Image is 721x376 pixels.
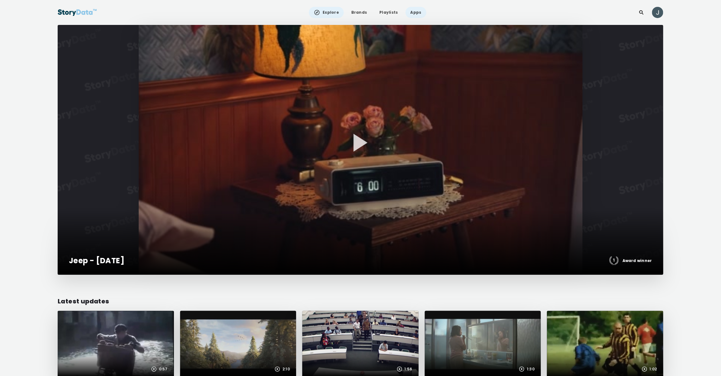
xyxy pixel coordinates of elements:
a: Playlists [375,7,403,18]
div: Latest updates [58,297,663,306]
div: 1:02 [642,366,657,372]
img: ACg8ocL4n2a6OBrbNl1cRdhqILMM1PVwDnCTNMmuJZ_RnCAKJCOm-A=s96-c [652,7,663,18]
div: 1:56 [397,366,412,372]
div: 2:10 [274,366,290,372]
a: Apps [406,7,426,18]
a: Explore [309,7,344,18]
img: StoryData Logo [58,7,97,18]
div: 1:30 [519,366,535,372]
a: Brands [346,7,372,18]
div: 0:57 [151,366,168,372]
